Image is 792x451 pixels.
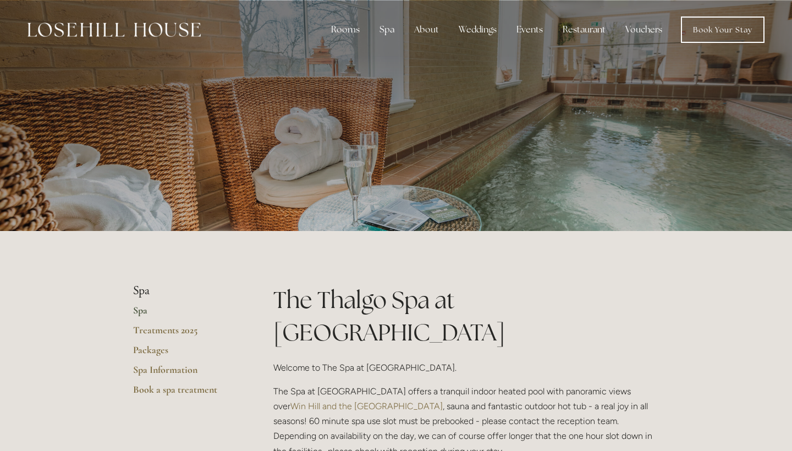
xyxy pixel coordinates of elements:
[133,324,238,344] a: Treatments 2025
[681,16,765,43] a: Book Your Stay
[450,19,505,41] div: Weddings
[290,401,443,411] a: Win Hill and the [GEOGRAPHIC_DATA]
[405,19,448,41] div: About
[322,19,369,41] div: Rooms
[617,19,671,41] a: Vouchers
[133,304,238,324] a: Spa
[508,19,552,41] div: Events
[133,364,238,383] a: Spa Information
[371,19,403,41] div: Spa
[554,19,614,41] div: Restaurant
[28,23,201,37] img: Losehill House
[273,284,659,349] h1: The Thalgo Spa at [GEOGRAPHIC_DATA]
[133,284,238,298] li: Spa
[273,360,659,375] p: Welcome to The Spa at [GEOGRAPHIC_DATA].
[133,383,238,403] a: Book a spa treatment
[133,344,238,364] a: Packages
